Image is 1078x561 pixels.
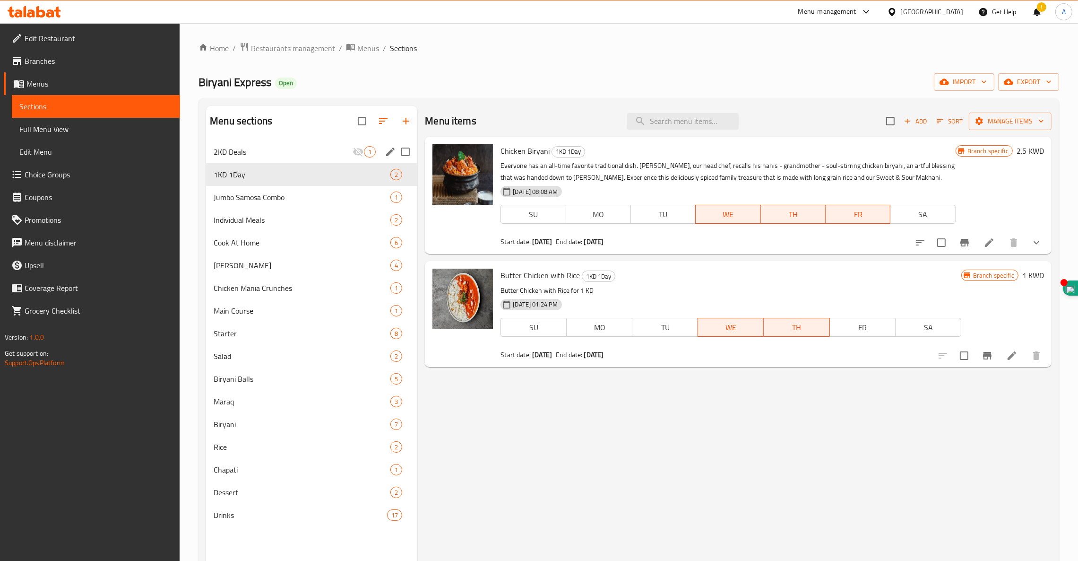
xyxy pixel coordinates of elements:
[390,169,402,180] div: items
[4,209,180,231] a: Promotions
[500,160,955,184] p: Everyone has an all-time favorite traditional dish. [PERSON_NAME], our head chef, recalls his nan...
[425,114,476,128] h2: Menu items
[4,231,180,254] a: Menu disclaimer
[829,208,887,221] span: FR
[934,73,994,91] button: import
[964,147,1012,156] span: Branch specific
[627,113,739,130] input: search
[19,123,172,135] span: Full Menu View
[826,205,890,224] button: FR
[390,260,402,271] div: items
[552,146,585,158] div: 1KD 1Day
[214,282,390,294] div: Chicken Mania Crunches
[556,236,582,248] span: End date:
[214,214,390,226] span: Individual Meals
[214,237,390,248] span: Cook At Home
[25,282,172,294] span: Coverage Report
[364,148,375,157] span: 1
[391,216,402,225] span: 2
[214,146,353,158] span: 2KD Deals
[5,347,48,359] span: Get support on:
[500,205,566,224] button: SU
[391,443,402,452] span: 2
[25,169,172,180] span: Choice Groups
[1006,76,1052,88] span: export
[390,464,402,475] div: items
[1031,237,1042,248] svg: Show Choices
[983,237,995,248] a: Edit menu item
[25,237,172,248] span: Menu disclaimer
[954,346,974,366] span: Select to update
[764,318,829,337] button: TH
[214,487,390,498] div: Dessert
[1006,350,1018,361] a: Edit menu item
[1062,7,1066,17] span: A
[390,441,402,453] div: items
[390,487,402,498] div: items
[214,305,390,316] span: Main Course
[391,465,402,474] span: 1
[214,441,390,453] span: Rice
[206,299,417,322] div: Main Course1
[584,349,604,361] b: [DATE]
[798,6,856,18] div: Menu-management
[214,396,390,407] span: Maraq
[214,464,390,475] span: Chapati
[909,231,931,254] button: sort-choices
[214,260,390,271] span: [PERSON_NAME]
[4,163,180,186] a: Choice Groups
[505,208,562,221] span: SU
[1002,231,1025,254] button: delete
[4,50,180,72] a: Branches
[4,277,180,299] a: Coverage Report
[206,481,417,504] div: Dessert2
[509,187,561,196] span: [DATE] 08:08 AM
[206,345,417,368] div: Salad2
[214,373,390,385] span: Biryani Balls
[695,205,760,224] button: WE
[206,254,417,277] div: [PERSON_NAME]4
[383,145,397,159] button: edit
[937,116,963,127] span: Sort
[761,205,826,224] button: TH
[346,42,379,54] a: Menus
[214,351,390,362] span: Salad
[19,146,172,158] span: Edit Menu
[372,110,395,132] span: Sort sections
[900,114,931,129] span: Add item
[390,282,402,294] div: items
[387,509,402,521] div: items
[12,95,180,118] a: Sections
[500,268,580,282] span: Butter Chicken with Rice
[903,116,928,127] span: Add
[941,76,987,88] span: import
[198,42,1059,54] nav: breadcrumb
[432,144,493,205] img: Chicken Biryani
[699,208,757,221] span: WE
[632,318,698,337] button: TU
[214,260,390,271] div: Biryani Trays
[12,140,180,163] a: Edit Menu
[214,328,390,339] span: Starter
[206,504,417,526] div: Drinks17
[198,43,229,54] a: Home
[5,357,65,369] a: Support.OpsPlatform
[566,205,631,224] button: MO
[206,137,417,530] nav: Menu sections
[390,419,402,430] div: items
[214,192,390,203] span: Jumbo Samosa Combo
[206,163,417,186] div: 1KD 1Day2
[391,352,402,361] span: 2
[5,331,28,343] span: Version:
[353,146,364,158] svg: Inactive section
[206,390,417,413] div: Maraq3
[251,43,335,54] span: Restaurants management
[4,72,180,95] a: Menus
[214,169,390,180] div: 1KD 1Day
